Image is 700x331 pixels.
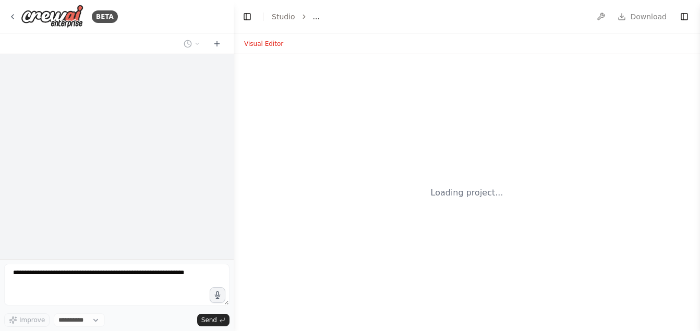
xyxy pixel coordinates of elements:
[209,38,225,50] button: Start a new chat
[19,316,45,324] span: Improve
[92,10,118,23] div: BETA
[272,13,295,21] a: Studio
[313,11,320,22] span: ...
[431,187,503,199] div: Loading project...
[201,316,217,324] span: Send
[677,9,692,24] button: Show right sidebar
[272,11,320,22] nav: breadcrumb
[4,313,50,327] button: Improve
[197,314,230,326] button: Send
[210,287,225,303] button: Click to speak your automation idea
[238,38,289,50] button: Visual Editor
[179,38,204,50] button: Switch to previous chat
[240,9,255,24] button: Hide left sidebar
[21,5,83,28] img: Logo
